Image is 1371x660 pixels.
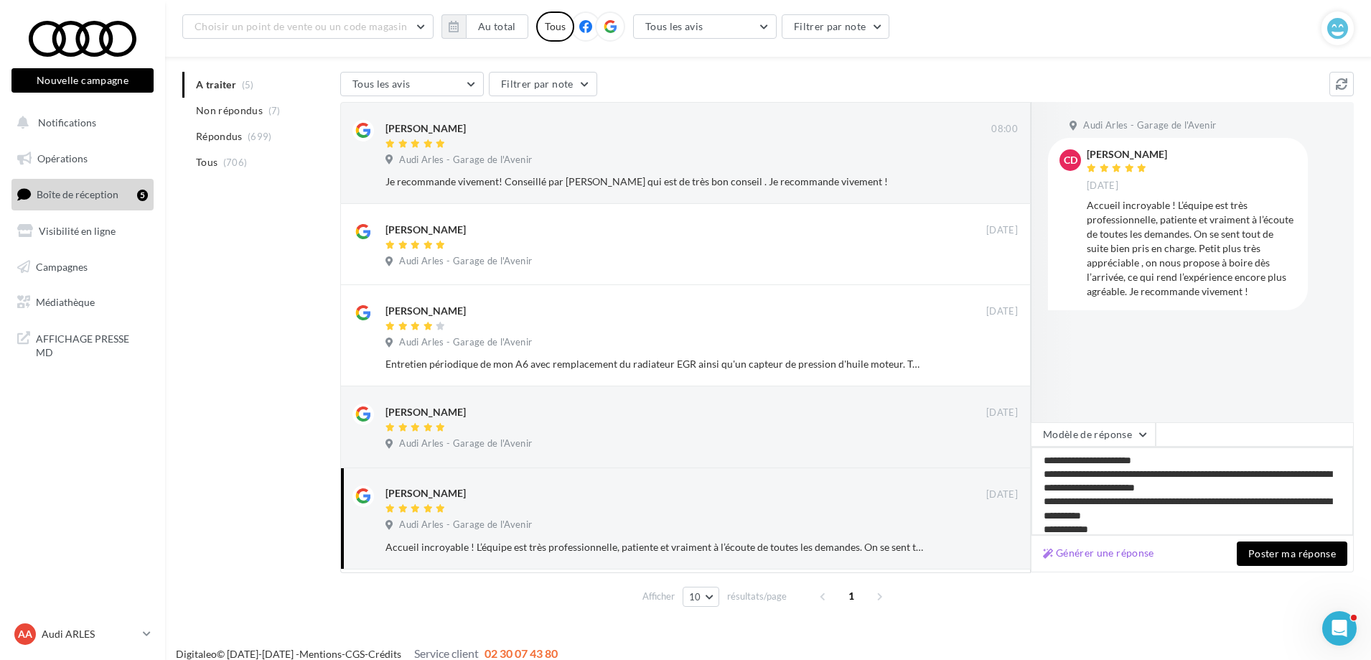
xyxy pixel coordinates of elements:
span: 10 [689,591,701,603]
span: Choisir un point de vente ou un code magasin [195,20,407,32]
span: Opérations [37,152,88,164]
a: Visibilité en ligne [9,216,156,246]
span: Tous [196,155,217,169]
button: Au total [441,14,528,39]
span: Campagnes [36,260,88,272]
span: Boîte de réception [37,188,118,200]
div: Accueil incroyable ! L’équipe est très professionnelle, patiente et vraiment à l’écoute de toutes... [1087,198,1296,299]
span: AFFICHAGE PRESSE MD [36,329,148,360]
div: [PERSON_NAME] [385,121,466,136]
div: [PERSON_NAME] [385,486,466,501]
span: 02 30 07 43 80 [485,646,558,660]
span: 08:00 [991,123,1018,136]
button: Modèle de réponse [1031,422,1156,447]
span: (7) [268,105,281,116]
button: Nouvelle campagne [11,68,154,93]
span: 1 [840,585,863,608]
button: Tous les avis [633,14,777,39]
div: Tous [536,11,574,42]
a: Boîte de réception5 [9,179,156,210]
button: Au total [466,14,528,39]
button: Choisir un point de vente ou un code magasin [182,14,434,39]
span: Audi Arles - Garage de l'Avenir [399,154,532,167]
button: Tous les avis [340,72,484,96]
span: Service client [414,646,479,660]
span: Audi Arles - Garage de l'Avenir [1083,119,1216,132]
span: [DATE] [986,406,1018,419]
div: [PERSON_NAME] [385,223,466,237]
span: Afficher [642,590,675,603]
iframe: Intercom live chat [1322,611,1357,646]
span: © [DATE]-[DATE] - - - [176,648,558,660]
span: Tous les avis [645,20,703,32]
button: Filtrer par note [489,72,597,96]
button: Générer une réponse [1037,544,1160,562]
a: Campagnes [9,252,156,282]
span: Audi Arles - Garage de l'Avenir [399,336,532,349]
button: Notifications [9,108,151,138]
a: Mentions [299,648,342,660]
a: Médiathèque [9,287,156,317]
p: Audi ARLES [42,627,137,641]
span: [DATE] [986,224,1018,237]
a: Digitaleo [176,648,217,660]
button: Poster ma réponse [1237,542,1347,566]
span: Médiathèque [36,296,95,308]
span: Audi Arles - Garage de l'Avenir [399,255,532,268]
div: Accueil incroyable ! L’équipe est très professionnelle, patiente et vraiment à l’écoute de toutes... [385,540,925,554]
span: Répondus [196,129,243,144]
span: AA [18,627,32,641]
button: Filtrer par note [782,14,890,39]
span: Tous les avis [352,78,411,90]
a: Opérations [9,144,156,174]
span: [DATE] [986,305,1018,318]
span: Visibilité en ligne [39,225,116,237]
span: Audi Arles - Garage de l'Avenir [399,519,532,531]
div: [PERSON_NAME] [1087,149,1167,159]
span: résultats/page [727,590,787,603]
div: Je recommande vivement! Conseillé par [PERSON_NAME] qui est de très bon conseil . Je recommande v... [385,175,925,189]
span: (706) [223,157,248,168]
span: CD [1064,153,1077,167]
div: [PERSON_NAME] [385,304,466,318]
div: [PERSON_NAME] [385,405,466,419]
span: Non répondus [196,103,263,118]
div: Entretien périodique de mon A6 avec remplacement du radiateur EGR ainsi qu'un capteur de pression... [385,357,925,371]
span: Audi Arles - Garage de l'Avenir [399,437,532,450]
a: AFFICHAGE PRESSE MD [9,323,156,366]
span: [DATE] [1087,180,1118,192]
a: AA Audi ARLES [11,621,154,648]
button: 10 [683,587,719,607]
a: CGS [345,648,365,660]
span: [DATE] [986,488,1018,501]
a: Crédits [368,648,401,660]
div: 5 [137,190,148,201]
span: Notifications [38,116,96,129]
span: (699) [248,131,272,142]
